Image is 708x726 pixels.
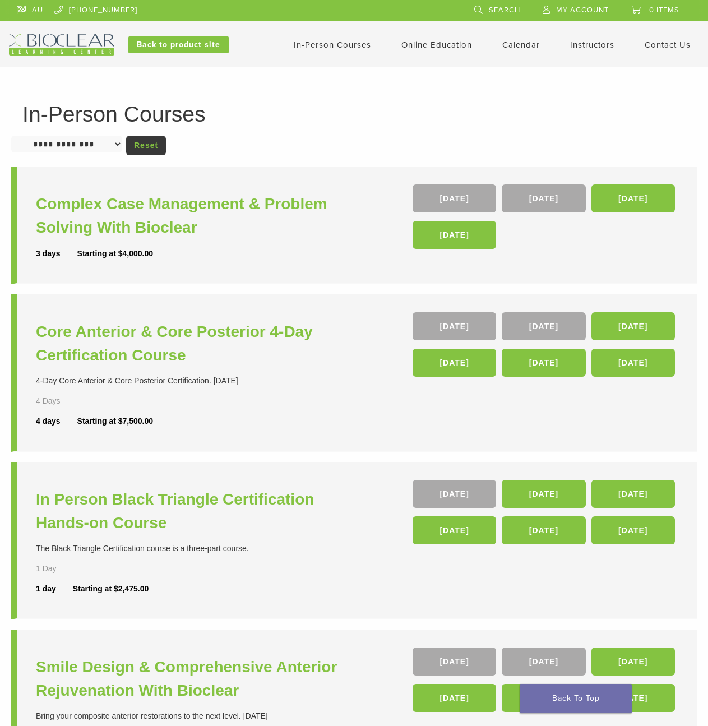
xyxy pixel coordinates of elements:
div: , , , , , [413,312,678,382]
a: [DATE] [413,684,496,712]
a: [DATE] [591,684,675,712]
a: [DATE] [413,480,496,508]
a: [DATE] [502,184,585,212]
img: Bioclear [9,34,114,56]
h1: In-Person Courses [22,103,686,125]
a: [DATE] [413,648,496,676]
a: [DATE] [413,516,496,544]
div: Starting at $4,000.00 [77,248,153,260]
a: [DATE] [502,349,585,377]
a: [DATE] [502,684,585,712]
a: Back To Top [520,684,632,713]
a: [DATE] [413,312,496,340]
span: Search [489,6,520,15]
a: [DATE] [413,221,496,249]
a: [DATE] [591,516,675,544]
a: [DATE] [591,184,675,212]
div: , , , , , [413,648,678,718]
div: Starting at $7,500.00 [77,415,153,427]
div: 3 days [36,248,77,260]
a: Smile Design & Comprehensive Anterior Rejuvenation With Bioclear [36,655,357,702]
a: Reset [126,136,166,155]
a: [DATE] [413,184,496,212]
div: 1 Day [36,563,84,575]
a: [DATE] [502,312,585,340]
div: The Black Triangle Certification course is a three-part course. [36,543,357,554]
a: [DATE] [502,648,585,676]
a: [DATE] [591,312,675,340]
div: , , , [413,184,678,255]
a: [DATE] [502,516,585,544]
a: In Person Black Triangle Certification Hands-on Course [36,488,357,535]
div: Starting at $2,475.00 [73,583,149,595]
div: 4 Days [36,395,84,407]
a: [DATE] [591,648,675,676]
a: Core Anterior & Core Posterior 4-Day Certification Course [36,320,357,367]
a: [DATE] [413,349,496,377]
div: , , , , , [413,480,678,550]
a: [DATE] [591,349,675,377]
div: Bring your composite anterior restorations to the next level. [DATE] [36,710,357,722]
div: 1 day [36,583,73,595]
div: 4 days [36,415,77,427]
span: 0 items [649,6,679,15]
a: [DATE] [591,480,675,508]
span: My Account [556,6,609,15]
a: Instructors [570,40,614,50]
a: Contact Us [645,40,691,50]
a: Complex Case Management & Problem Solving With Bioclear [36,192,357,239]
div: 4-Day Core Anterior & Core Posterior Certification. [DATE] [36,375,357,387]
a: Back to product site [128,36,229,53]
a: In-Person Courses [294,40,371,50]
a: Online Education [401,40,472,50]
a: [DATE] [502,480,585,508]
a: Calendar [502,40,540,50]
